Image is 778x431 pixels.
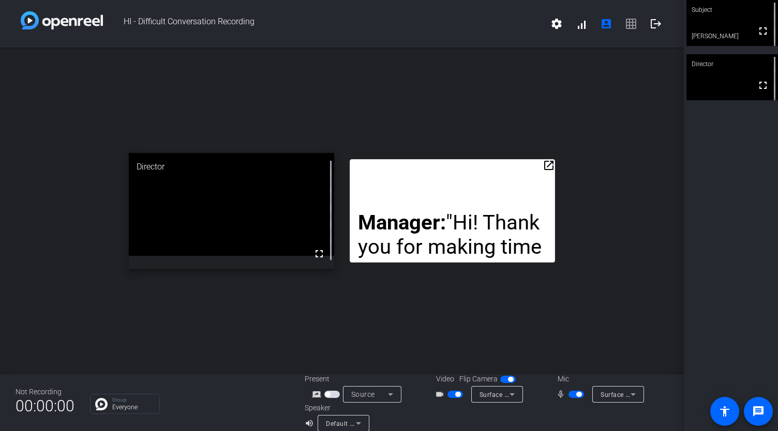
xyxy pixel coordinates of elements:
div: Director [686,54,778,74]
mat-icon: settings [550,18,563,30]
img: Chat Icon [95,398,108,410]
div: Director [129,153,334,181]
mat-icon: fullscreen [313,248,325,260]
mat-icon: logout [650,18,662,30]
span: Source [351,390,375,398]
span: Surface Camera Front (045e:0990) [480,390,585,398]
mat-icon: volume_up [305,417,317,429]
strong: Manager: [358,210,446,235]
mat-icon: accessibility [719,405,731,418]
p: Group [112,397,154,403]
mat-icon: mic_none [556,388,568,401]
span: Default - Surface Omnisonic Speakers (Surface High Definition Audio) [326,419,536,427]
div: Present [305,374,408,384]
p: Everyone [112,404,154,410]
img: white-gradient.svg [21,11,103,29]
mat-icon: fullscreen [757,25,769,37]
div: Not Recording [16,387,74,397]
mat-icon: message [752,405,765,418]
mat-icon: open_in_new [543,159,555,172]
mat-icon: videocam_outline [435,388,447,401]
mat-icon: fullscreen [757,79,769,91]
span: 00:00:00 [16,393,74,419]
div: Mic [547,374,651,384]
span: Video [436,374,454,384]
mat-icon: screen_share_outline [312,388,324,401]
span: Flip Camera [459,374,498,384]
button: signal_cellular_alt [569,11,594,36]
mat-icon: account_box [600,18,612,30]
div: Speaker [305,403,367,413]
span: HI - Difficult Conversation Recording [103,11,544,36]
